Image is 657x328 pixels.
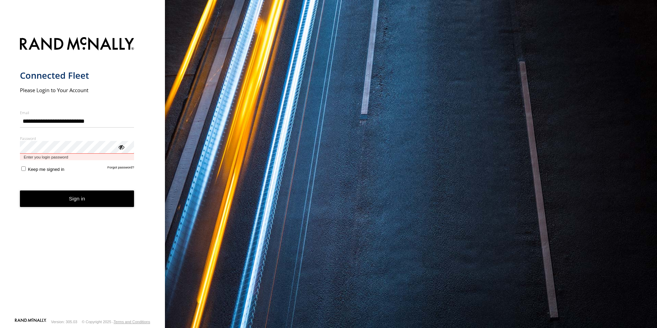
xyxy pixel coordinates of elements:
input: Keep me signed in [21,166,26,171]
span: Enter you login password [20,154,134,160]
a: Forgot password? [108,165,134,172]
button: Sign in [20,190,134,207]
div: Version: 305.03 [51,320,77,324]
div: © Copyright 2025 - [82,320,150,324]
img: Rand McNally [20,36,134,53]
h2: Please Login to Your Account [20,87,134,94]
h1: Connected Fleet [20,70,134,81]
span: Keep me signed in [28,167,64,172]
a: Visit our Website [15,318,46,325]
form: main [20,33,145,318]
a: Terms and Conditions [114,320,150,324]
div: ViewPassword [118,143,124,150]
label: Email [20,110,134,115]
label: Password [20,136,134,141]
